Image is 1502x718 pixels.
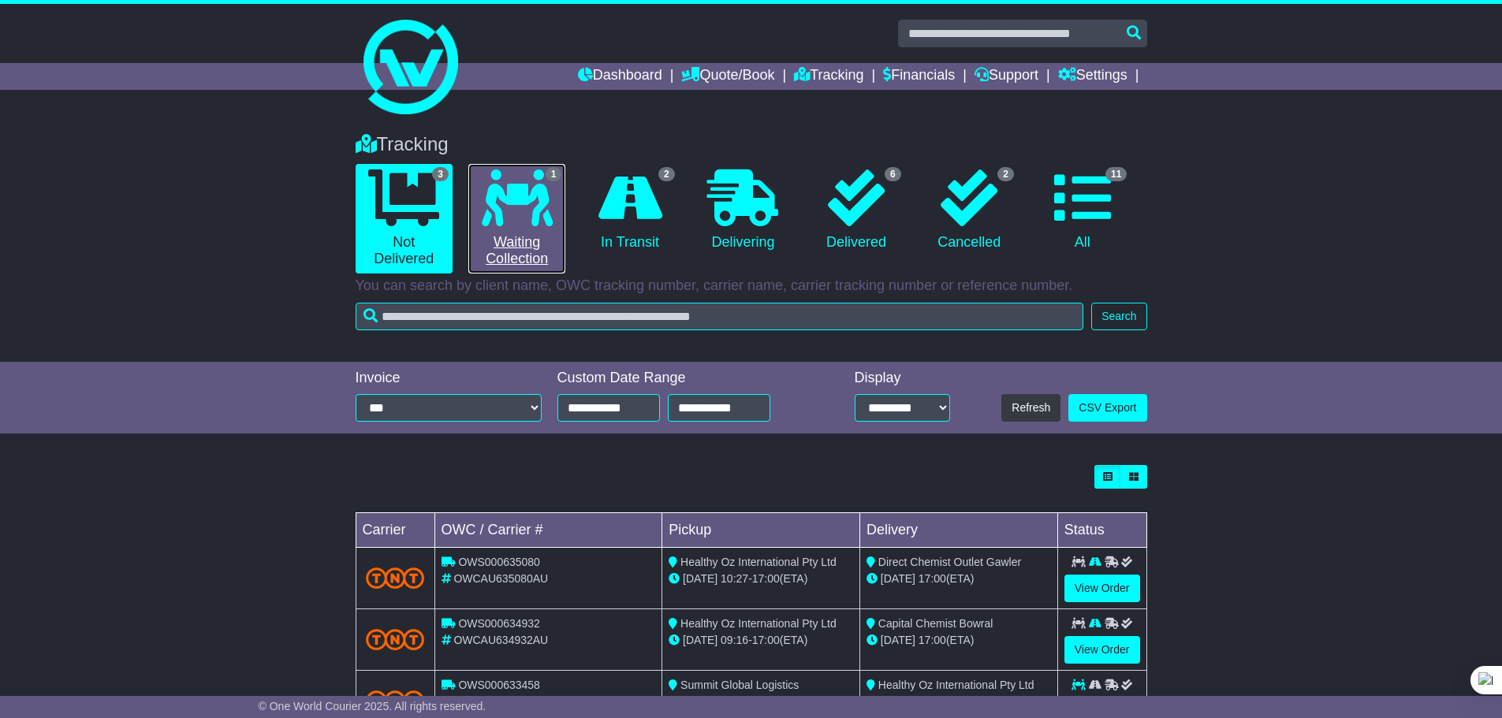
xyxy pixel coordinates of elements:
[356,164,453,273] a: 3 Not Delivered
[1034,164,1131,257] a: 11 All
[453,572,548,585] span: OWCAU635080AU
[881,634,915,646] span: [DATE]
[867,632,1051,649] div: (ETA)
[683,634,717,646] span: [DATE]
[1091,303,1146,330] button: Search
[1105,167,1127,181] span: 11
[683,572,717,585] span: [DATE]
[975,63,1038,90] a: Support
[680,679,799,691] span: Summit Global Logistics
[453,634,548,646] span: OWCAU634932AU
[578,63,662,90] a: Dashboard
[1064,575,1140,602] a: View Order
[680,617,837,630] span: Healthy Oz International Pty Ltd
[1064,636,1140,664] a: View Order
[1057,513,1146,548] td: Status
[680,556,837,568] span: Healthy Oz International Pty Ltd
[366,567,425,589] img: TNT_Domestic.png
[669,571,853,587] div: - (ETA)
[919,634,946,646] span: 17:00
[366,629,425,650] img: TNT_Domestic.png
[867,571,1051,587] div: (ETA)
[721,634,748,646] span: 09:16
[881,572,915,585] span: [DATE]
[662,513,860,548] td: Pickup
[883,63,955,90] a: Financials
[885,167,901,181] span: 6
[807,164,904,257] a: 6 Delivered
[356,513,434,548] td: Carrier
[919,572,946,585] span: 17:00
[557,370,811,387] div: Custom Date Range
[658,167,675,181] span: 2
[669,694,853,710] div: - (ETA)
[348,133,1155,156] div: Tracking
[458,556,540,568] span: OWS000635080
[581,164,678,257] a: 2 In Transit
[669,632,853,649] div: - (ETA)
[356,370,542,387] div: Invoice
[1058,63,1127,90] a: Settings
[752,634,780,646] span: 17:00
[921,164,1018,257] a: 2 Cancelled
[855,370,950,387] div: Display
[878,617,993,630] span: Capital Chemist Bowral
[546,167,562,181] span: 1
[366,690,425,712] img: TNT_Domestic.png
[878,556,1021,568] span: Direct Chemist Outlet Gawler
[997,167,1014,181] span: 2
[1068,394,1146,422] a: CSV Export
[681,63,774,90] a: Quote/Book
[468,164,565,273] a: 1 Waiting Collection
[458,617,540,630] span: OWS000634932
[458,679,540,691] span: OWS000633458
[867,694,1051,710] div: (ETA)
[1001,394,1060,422] button: Refresh
[432,167,449,181] span: 3
[434,513,662,548] td: OWC / Carrier #
[859,513,1057,548] td: Delivery
[695,164,792,257] a: Delivering
[794,63,863,90] a: Tracking
[721,572,748,585] span: 10:27
[356,277,1147,295] p: You can search by client name, OWC tracking number, carrier name, carrier tracking number or refe...
[878,679,1034,691] span: Healthy Oz International Pty Ltd
[752,572,780,585] span: 17:00
[259,700,486,712] span: © One World Courier 2025. All rights reserved.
